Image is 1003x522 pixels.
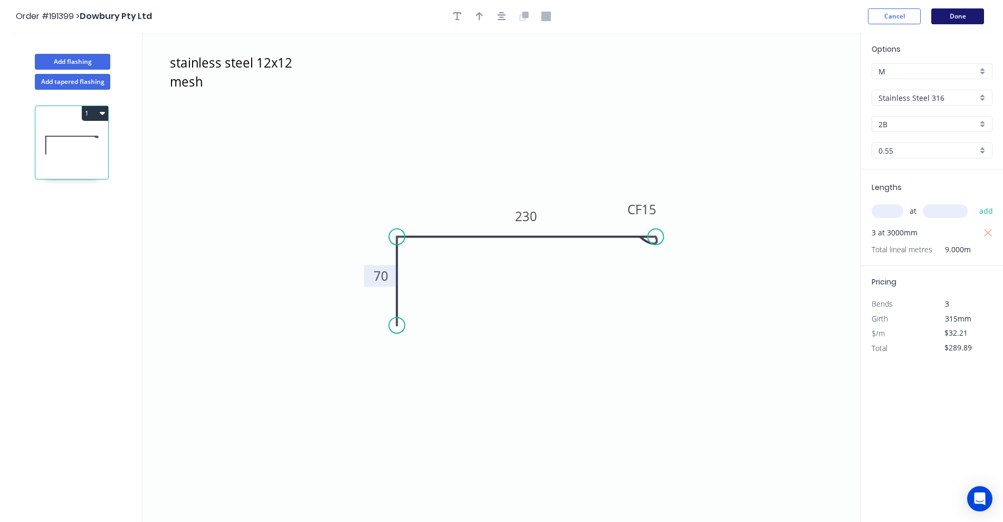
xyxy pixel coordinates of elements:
[627,201,642,218] tspan: CF
[878,119,977,130] input: Colour
[515,207,537,225] tspan: 230
[931,8,984,24] button: Done
[945,299,949,309] span: 3
[910,204,916,219] span: at
[945,314,971,324] span: 315mm
[872,299,893,309] span: Bends
[872,44,901,54] span: Options
[872,242,932,257] span: Total lineal metres
[872,314,888,324] span: Girth
[878,92,977,103] input: Material
[872,328,885,338] span: $/m
[16,10,80,22] span: Order #191399 >
[878,145,977,156] input: Thickness
[932,242,971,257] span: 9.000m
[974,202,999,220] button: add
[642,201,656,218] tspan: 15
[967,486,992,511] div: Open Intercom Messenger
[80,10,152,22] span: Dowbury Pty Ltd
[168,55,310,94] textarea: stainless steel 12x12 mesh
[872,277,896,287] span: Pricing
[872,182,902,193] span: Lengths
[374,267,388,284] tspan: 70
[35,54,110,70] button: Add flashing
[872,225,918,240] span: 3 at 3000mm
[878,66,977,77] input: Price level
[35,74,110,90] button: Add tapered flashing
[868,8,921,24] button: Cancel
[82,106,108,121] button: 1
[872,343,887,353] span: Total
